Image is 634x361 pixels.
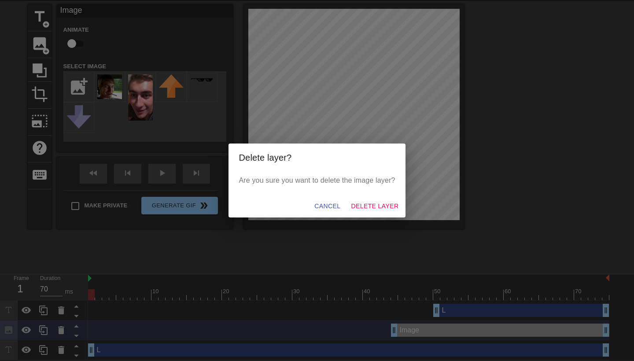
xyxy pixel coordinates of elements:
span: Cancel [314,201,340,212]
button: Delete Layer [347,198,402,214]
button: Cancel [311,198,344,214]
p: Are you sure you want to delete the image layer? [239,175,395,186]
h2: Delete layer? [239,151,395,165]
span: Delete Layer [351,201,398,212]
